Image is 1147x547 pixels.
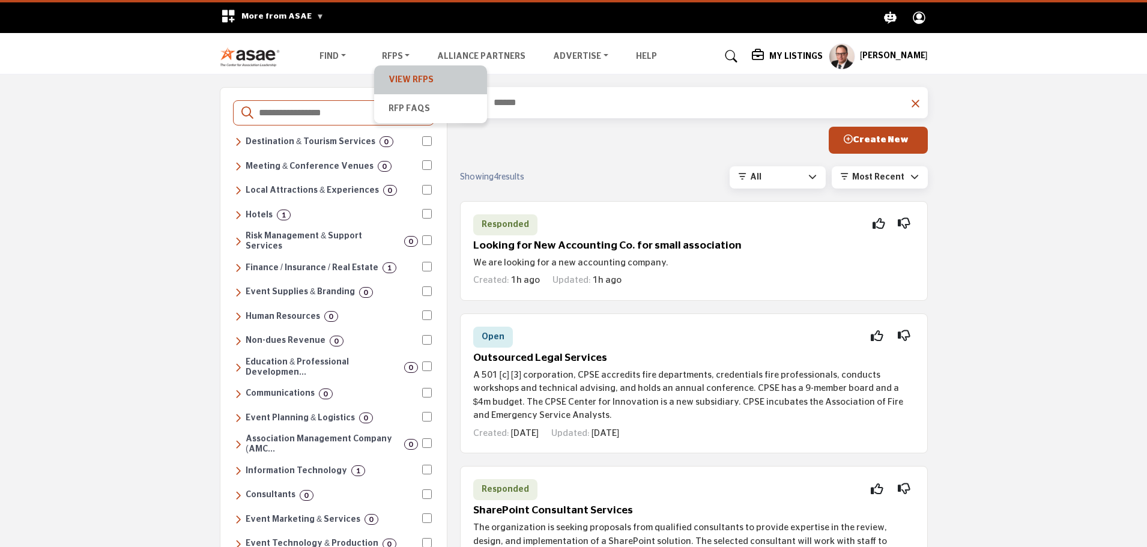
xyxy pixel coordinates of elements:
span: Create New [844,135,909,144]
h6: Services for messaging, public relations, video production, webinars, and content management to e... [246,388,315,399]
input: Select Event Supplies & Branding [422,286,432,296]
a: Alliance Partners [437,52,525,61]
a: Search [713,47,745,66]
span: Created: [473,276,509,285]
span: All [750,173,761,181]
i: Interested [873,223,885,224]
div: 0 Results For Event Planning & Logistics [359,413,373,423]
h6: Facilities and spaces designed for business meetings, conferences, and events. [246,162,374,172]
div: 0 Results For Communications [319,388,333,399]
span: 1h ago [593,276,622,285]
i: Interested [871,489,883,489]
div: 0 Results For Destination & Tourism Services [380,136,393,147]
a: Help [636,52,657,61]
input: Select Hotels [422,209,432,219]
b: 1 [282,211,286,219]
div: 1 Results For Finance / Insurance / Real Estate [383,262,396,273]
a: View RFPs [380,71,481,88]
h6: Customized event materials such as badges, branded merchandise, lanyards, and photography service... [246,287,355,297]
b: 0 [409,440,413,449]
div: 0 Results For Meeting & Conference Venues [378,161,392,172]
input: Select Communications [422,388,432,397]
div: More from ASAE [213,2,331,33]
input: Select Meeting & Conference Venues [422,160,432,170]
b: 1 [356,467,360,475]
div: 0 Results For Non-dues Revenue [330,336,343,346]
a: RFPs [374,48,419,65]
h5: [PERSON_NAME] [860,50,928,62]
b: 0 [329,312,333,321]
h6: Accommodations ranging from budget to luxury, offering lodging, amenities, and services tailored ... [246,210,273,220]
div: 0 Results For Consultants [300,490,313,501]
h6: Services and solutions for employee management, benefits, recruiting, compliance, and workforce d... [246,312,320,322]
span: 4 [494,173,498,181]
input: Select Event Marketing & Services [422,513,432,523]
div: 0 Results For Human Resources [324,311,338,322]
input: Select Destination & Tourism Services [422,136,432,146]
input: Select Human Resources [422,310,432,320]
p: We are looking for a new accounting company. [473,256,915,270]
div: Showing results [460,171,601,184]
b: 0 [388,186,392,195]
span: Updated: [552,276,591,285]
a: Advertise [545,48,617,65]
span: [DATE] [592,429,619,438]
h6: Strategic marketing, sponsorship sales, and tradeshow management services to maximize event visib... [246,515,360,525]
span: Most Recent [852,173,904,181]
div: 0 Results For Risk Management & Support Services [404,236,418,247]
h6: Entertainment, cultural, and recreational destinations that enhance visitor experiences, includin... [246,186,379,196]
span: Responded [482,485,529,494]
span: More from ASAE [241,12,324,20]
input: Search Categories [258,105,426,121]
button: Create New [829,127,928,154]
h5: My Listings [769,51,823,62]
div: 0 Results For Education & Professional Development [404,362,418,373]
div: 1 Results For Information Technology [351,465,365,476]
h6: Organizations and services that promote travel, tourism, and local attractions, including visitor... [246,137,375,147]
div: 0 Results For Association Management Company (AMC) [404,439,418,450]
h6: Event planning, venue selection, and on-site management for meetings, conferences, and tradeshows. [246,413,355,423]
i: Not Interested [898,489,910,489]
b: 1 [387,264,392,272]
div: 1 Results For Hotels [277,210,291,220]
h6: Expert guidance across various areas, including technology, marketing, leadership, finance, educa... [246,490,295,500]
h5: Outsourced Legal Services [473,352,915,364]
h6: Training, certification, career development, and learning solutions to enhance skills, engagement... [246,357,400,378]
input: Select Finance / Insurance / Real Estate [422,262,432,271]
h5: Looking for New Accounting Co. for small association [473,240,915,252]
b: 0 [369,515,374,524]
input: Select Event Planning & Logistics [422,412,432,422]
b: 0 [364,414,368,422]
a: RFP FAQs [380,100,481,117]
b: 0 [383,162,387,171]
input: Select Consultants [422,489,432,499]
div: 0 Results For Local Attractions & Experiences [383,185,397,196]
h6: Financial management, accounting, insurance, banking, payroll, and real estate services to help o... [246,263,378,273]
input: Select Association Management Company (AMC) [422,438,432,448]
h6: Technology solutions, including software, cybersecurity, cloud computing, data management, and di... [246,466,347,476]
input: Select Non-dues Revenue [422,335,432,345]
b: 0 [384,138,389,146]
span: Open [482,333,504,341]
span: [DATE] [511,429,539,438]
b: 0 [409,237,413,246]
input: Select Local Attractions & Experiences [422,185,432,195]
b: 0 [364,288,368,297]
input: Select Risk Management & Support Services [422,235,432,245]
img: site Logo [220,47,286,67]
input: Select Information Technology [422,465,432,474]
span: Responded [482,220,529,229]
div: 0 Results For Event Supplies & Branding [359,287,373,298]
span: 1h ago [511,276,540,285]
span: Created: [473,429,509,438]
span: Updated: [551,429,590,438]
button: Show hide supplier dropdown [829,43,855,70]
div: My Listings [752,49,823,64]
b: 0 [324,390,328,398]
h6: Professional management, strategic guidance, and operational support to help associations streaml... [246,434,400,455]
b: 0 [409,363,413,372]
b: 0 [334,337,339,345]
h6: Services for cancellation insurance and transportation solutions. [246,231,400,252]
